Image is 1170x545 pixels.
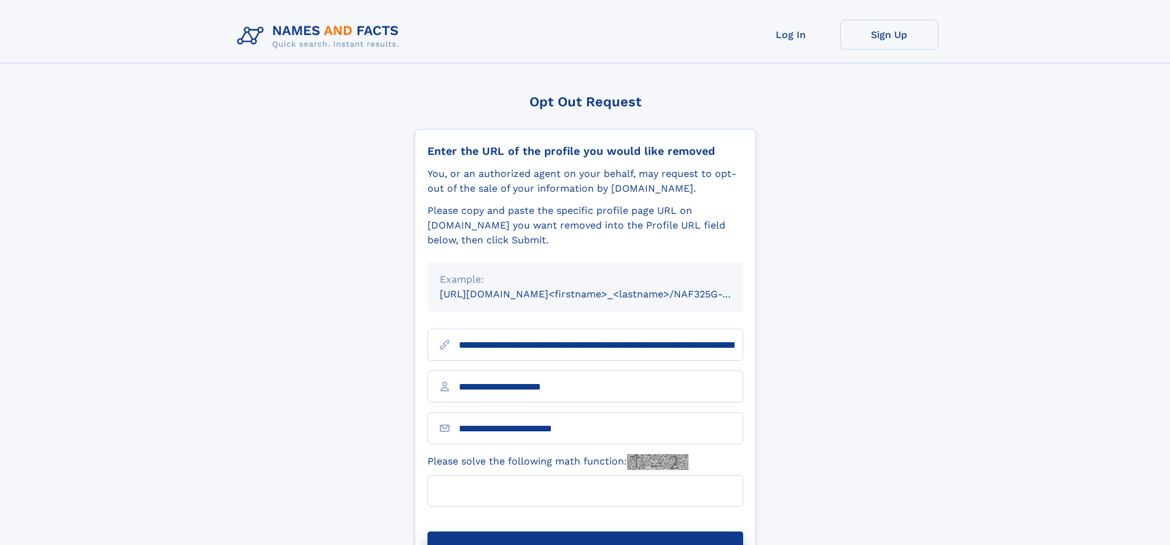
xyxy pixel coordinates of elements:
small: [URL][DOMAIN_NAME]<firstname>_<lastname>/NAF325G-xxxxxxxx [440,288,766,300]
div: You, or an authorized agent on your behalf, may request to opt-out of the sale of your informatio... [427,167,743,196]
a: Sign Up [840,20,938,50]
label: Please solve the following math function: [427,454,688,470]
div: Enter the URL of the profile you would like removed [427,144,743,158]
div: Example: [440,272,731,287]
div: Please copy and paste the specific profile page URL on [DOMAIN_NAME] you want removed into the Pr... [427,203,743,248]
img: Logo Names and Facts [232,20,409,53]
div: Opt Out Request [415,94,756,109]
a: Log In [742,20,840,50]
